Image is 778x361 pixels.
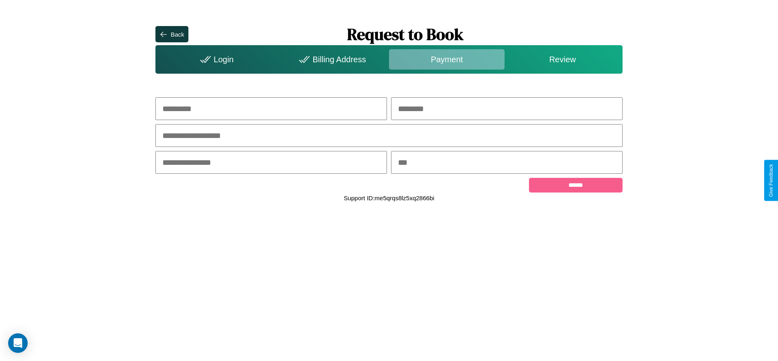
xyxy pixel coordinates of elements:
div: Payment [389,49,505,70]
button: Back [155,26,188,42]
div: Login [157,49,273,70]
div: Back [170,31,184,38]
div: Give Feedback [768,164,774,197]
h1: Request to Book [188,23,623,45]
div: Billing Address [273,49,389,70]
div: Open Intercom Messenger [8,333,28,353]
p: Support ID: me5qrqs8lz5xq2866bi [344,193,435,203]
div: Review [505,49,620,70]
